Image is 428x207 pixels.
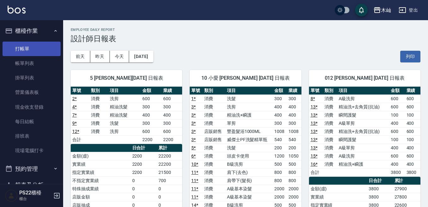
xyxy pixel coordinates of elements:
td: 1050 [287,152,301,160]
td: 27800 [393,193,420,201]
td: 消費 [323,135,337,144]
td: 消費 [89,119,108,127]
td: 消費 [89,95,108,103]
td: 消費 [323,95,337,103]
td: 消費 [203,193,225,201]
td: 2000 [287,193,301,201]
a: 掛單列表 [3,71,61,85]
a: 現金收支登錄 [3,100,61,114]
h3: 設計師日報表 [71,34,420,43]
td: 600 [389,127,405,135]
button: 木屾 [371,4,394,17]
td: 合計 [71,135,89,144]
button: 列印 [400,51,420,62]
th: 類別 [203,87,225,95]
td: 300 [141,103,162,111]
td: 消費 [203,185,225,193]
button: 昨天 [90,51,110,62]
th: 業績 [287,87,301,95]
td: 消費 [203,176,225,185]
td: 洗髮 [225,144,273,152]
td: 22200 [157,152,182,160]
td: 消費 [323,160,337,168]
img: Person [5,189,18,202]
td: 0 [157,185,182,193]
td: 單剪 [225,119,273,127]
button: 報表及分析 [3,177,61,193]
button: [DATE] [129,51,153,62]
td: 300 [273,95,287,103]
td: 800 [273,176,287,185]
td: 3800 [389,168,405,176]
td: 消費 [323,103,337,111]
td: 600 [405,95,420,103]
td: 0 [131,176,157,185]
td: 100 [389,111,405,119]
th: 日合計 [367,177,393,185]
td: 精油洗+去角質(抗油) [337,103,389,111]
th: 業績 [162,87,182,95]
td: 400 [141,111,162,119]
td: 800 [287,176,301,185]
td: 肩下(去色) [225,168,273,176]
button: 前天 [71,51,90,62]
td: 肩帶下(髮長) [225,176,273,185]
a: 排班表 [3,129,61,143]
th: 業績 [405,87,420,95]
td: 店販金額 [71,193,131,201]
td: 400 [287,103,301,111]
td: 店販銷售 [203,127,225,135]
td: 0 [131,193,157,201]
div: 木屾 [381,6,391,14]
th: 項目 [225,87,273,95]
td: 瞬間護髮 [337,111,389,119]
td: 消費 [203,95,225,103]
td: 300 [287,95,301,103]
span: 5 [PERSON_NAME][DATE] 日報表 [78,75,175,81]
td: 400 [162,111,182,119]
table: a dense table [71,87,182,144]
button: 櫃檯作業 [3,23,61,39]
td: 2000 [273,185,287,193]
td: 800 [273,168,287,176]
td: 600 [389,152,405,160]
td: 1008 [287,127,301,135]
td: 特殊抽成業績 [71,185,131,193]
a: 營業儀表板 [3,85,61,100]
td: B級洗剪 [225,160,273,168]
td: 600 [162,95,182,103]
th: 類別 [323,87,337,95]
td: 精油洗髮 [108,103,141,111]
td: 消費 [89,111,108,119]
table: a dense table [309,87,420,177]
button: save [355,4,368,16]
td: 消費 [203,144,225,152]
td: 2200 [131,160,157,168]
th: 項目 [337,87,389,95]
td: 0 [157,193,182,201]
td: 1008 [273,127,287,135]
td: 金額(虛) [309,185,367,193]
td: 2000 [273,193,287,201]
td: 瞬間護髮 [337,135,389,144]
td: 21500 [157,168,182,176]
td: A級單剪 [337,119,389,127]
td: 600 [141,95,162,103]
td: 指定實業績 [71,168,131,176]
td: 洗剪 [108,95,141,103]
td: A級基本染髮 [225,185,273,193]
th: 項目 [108,87,141,95]
td: 100 [405,111,420,119]
td: 400 [405,144,420,152]
td: 3800 [405,168,420,176]
td: A級洗剪 [337,152,389,160]
td: 400 [287,111,301,119]
td: A級單剪 [337,144,389,152]
td: 實業績 [71,160,131,168]
td: 豐盈髮浴1000ML [225,127,273,135]
td: 300 [273,119,287,127]
td: 100 [405,135,420,144]
a: 現場電腦打卡 [3,143,61,158]
button: 登出 [396,4,420,16]
td: 不指定實業績 [71,176,131,185]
